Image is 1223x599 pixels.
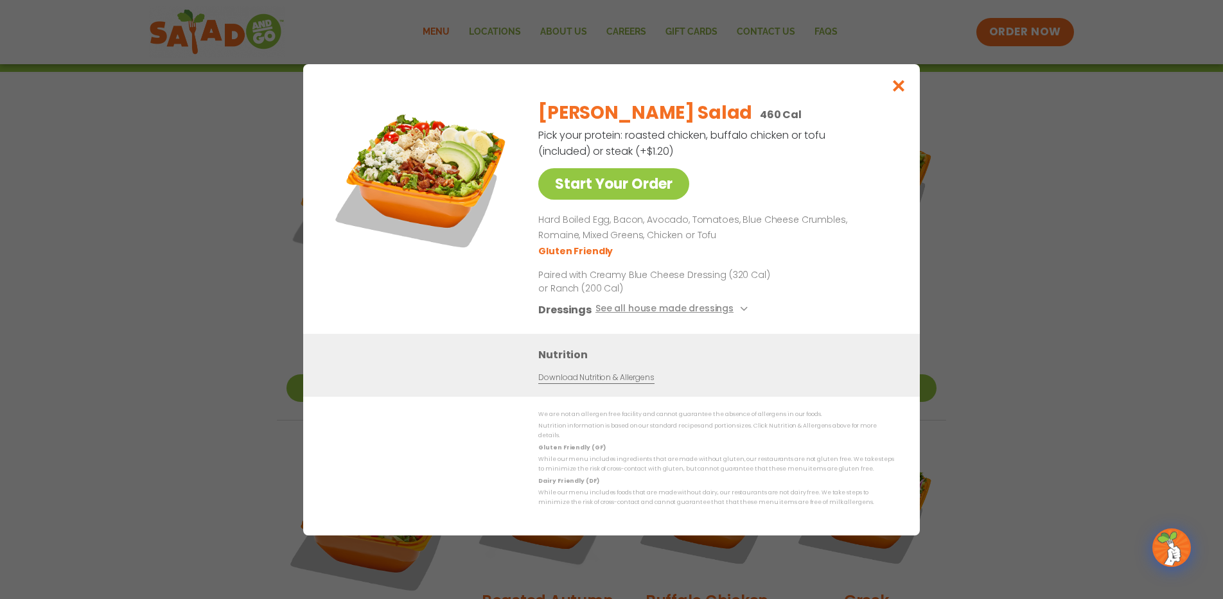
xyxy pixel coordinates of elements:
[538,213,889,243] p: Hard Boiled Egg, Bacon, Avocado, Tomatoes, Blue Cheese Crumbles, Romaine, Mixed Greens, Chicken o...
[538,455,894,474] p: While our menu includes ingredients that are made without gluten, our restaurants are not gluten ...
[595,301,752,317] button: See all house made dressings
[1154,530,1190,566] img: wpChatIcon
[538,476,599,484] strong: Dairy Friendly (DF)
[538,410,894,419] p: We are not an allergen free facility and cannot guarantee the absence of allergens in our foods.
[760,107,802,123] p: 460 Cal
[538,346,901,362] h3: Nutrition
[538,168,689,200] a: Start Your Order
[538,443,605,451] strong: Gluten Friendly (GF)
[538,268,776,295] p: Paired with Creamy Blue Cheese Dressing (320 Cal) or Ranch (200 Cal)
[332,90,512,270] img: Featured product photo for Cobb Salad
[538,371,654,383] a: Download Nutrition & Allergens
[538,127,827,159] p: Pick your protein: roasted chicken, buffalo chicken or tofu (included) or steak (+$1.20)
[878,64,920,107] button: Close modal
[538,301,592,317] h3: Dressings
[538,488,894,508] p: While our menu includes foods that are made without dairy, our restaurants are not dairy free. We...
[538,244,615,257] li: Gluten Friendly
[538,421,894,441] p: Nutrition information is based on our standard recipes and portion sizes. Click Nutrition & Aller...
[538,100,752,126] h2: [PERSON_NAME] Salad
